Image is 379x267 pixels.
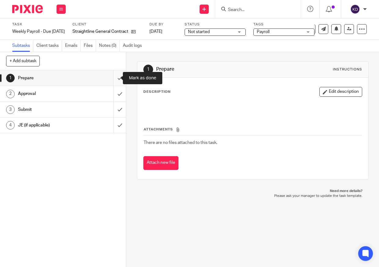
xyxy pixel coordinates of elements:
[65,40,81,52] a: Emails
[156,66,266,73] h1: Prepare
[123,40,145,52] a: Audit logs
[12,28,65,35] div: Weekly Payroll - Due [DATE]
[149,22,177,27] label: Due by
[12,5,43,13] img: Pixie
[144,141,217,145] span: There are no files attached to this task.
[72,28,128,35] p: Straightline General Contracting
[149,29,162,34] span: [DATE]
[185,22,246,27] label: Status
[6,90,15,98] div: 2
[6,121,15,130] div: 4
[6,105,15,114] div: 3
[12,28,65,35] div: Weekly Payroll - Due Monday
[99,40,120,52] a: Notes (0)
[18,105,78,114] h1: Submit
[319,87,362,97] button: Edit description
[12,22,65,27] label: Task
[257,30,270,34] span: Payroll
[18,73,78,83] h1: Prepare
[12,40,33,52] a: Subtasks
[84,40,96,52] a: Files
[143,156,178,170] button: Attach new file
[188,30,210,34] span: Not started
[144,128,173,131] span: Attachments
[6,56,40,66] button: + Add subtask
[143,189,362,194] p: Need more details?
[6,74,15,82] div: 1
[350,4,360,14] img: svg%3E
[143,194,362,198] p: Please ask your manager to update the task template.
[143,65,153,74] div: 1
[227,7,282,13] input: Search
[333,67,362,72] div: Instructions
[36,40,62,52] a: Client tasks
[18,121,78,130] h1: JE (if applicable)
[72,22,142,27] label: Client
[18,89,78,98] h1: Approval
[143,89,171,94] p: Description
[253,22,315,27] label: Tags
